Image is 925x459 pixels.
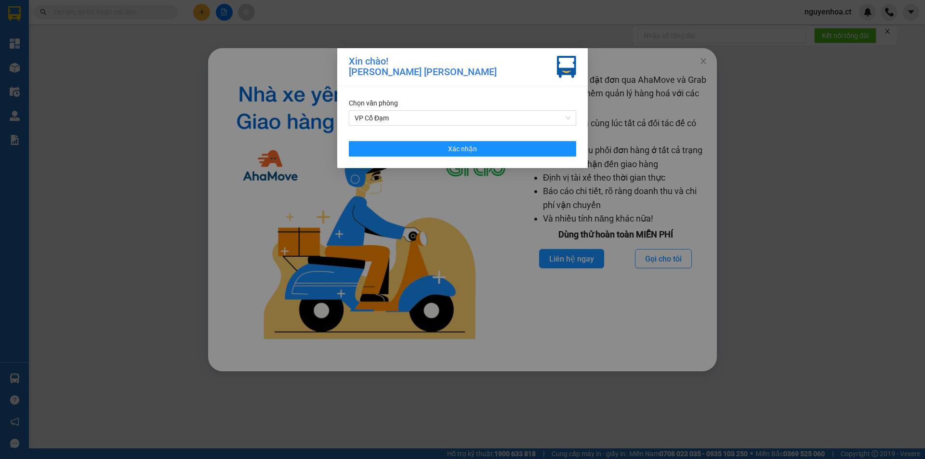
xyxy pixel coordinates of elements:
div: Xin chào! [PERSON_NAME] [PERSON_NAME] [349,56,497,78]
span: Xác nhận [448,144,477,154]
img: vxr-icon [557,56,576,78]
div: Chọn văn phòng [349,98,576,108]
span: VP Cổ Đạm [355,111,570,125]
button: Xác nhận [349,141,576,157]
